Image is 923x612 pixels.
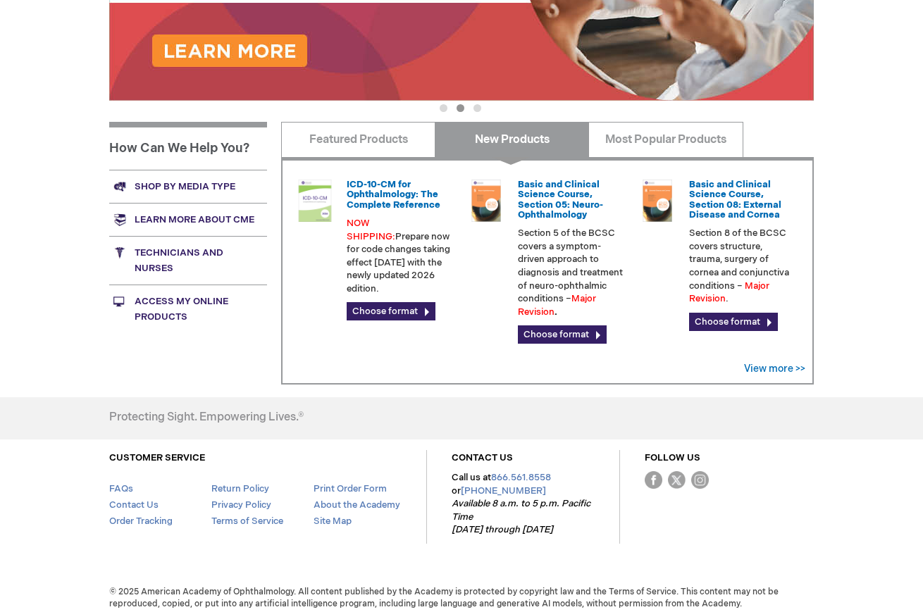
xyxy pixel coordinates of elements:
[518,325,607,344] a: Choose format
[588,122,743,157] a: Most Popular Products
[518,179,603,220] a: Basic and Clinical Science Course, Section 05: Neuro-Ophthalmology
[109,285,267,333] a: Access My Online Products
[109,483,133,494] a: FAQs
[109,499,159,511] a: Contact Us
[211,499,271,511] a: Privacy Policy
[109,122,267,170] h1: How Can We Help You?
[440,104,447,112] button: 1 of 3
[314,499,400,511] a: About the Academy
[555,306,557,318] strong: .
[99,586,824,610] span: © 2025 American Academy of Ophthalmology. All content published by the Academy is protected by co...
[347,302,435,320] a: Choose format
[689,313,778,331] a: Choose format
[452,452,513,463] a: CONTACT US
[744,363,805,375] a: View more >>
[211,516,283,527] a: Terms of Service
[109,236,267,285] a: Technicians and nurses
[109,516,173,527] a: Order Tracking
[435,122,589,157] a: New Products
[465,180,507,222] img: 02850053u_45.png
[294,180,336,222] img: 0120008u_42.png
[109,411,304,424] h4: Protecting Sight. Empowering Lives.®
[109,170,267,203] a: Shop by media type
[281,122,435,157] a: Featured Products
[452,471,595,537] p: Call us at or
[314,483,387,494] a: Print Order Form
[461,485,546,497] a: [PHONE_NUMBER]
[457,104,464,112] button: 2 of 3
[473,104,481,112] button: 3 of 3
[109,452,205,463] a: CUSTOMER SERVICE
[211,483,269,494] a: Return Policy
[645,452,700,463] a: FOLLOW US
[347,179,440,211] a: ICD-10-CM for Ophthalmology: The Complete Reference
[689,179,781,220] a: Basic and Clinical Science Course, Section 08: External Disease and Cornea
[518,293,596,318] font: Major Revision
[636,180,679,222] img: 02850083u_45.png
[109,203,267,236] a: Learn more about CME
[518,227,625,318] p: Section 5 of the BCSC covers a symptom-driven approach to diagnosis and treatment of neuro-ophtha...
[645,471,662,489] img: Facebook
[491,472,551,483] a: 866.561.8558
[691,471,709,489] img: instagram
[668,471,686,489] img: Twitter
[347,218,395,242] font: NOW SHIPPING:
[314,516,352,527] a: Site Map
[689,227,796,305] p: Section 8 of the BCSC covers structure, trauma, surgery of cornea and conjunctiva conditions – .
[347,217,454,295] p: Prepare now for code changes taking effect [DATE] with the newly updated 2026 edition.
[452,498,590,535] em: Available 8 a.m. to 5 p.m. Pacific Time [DATE] through [DATE]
